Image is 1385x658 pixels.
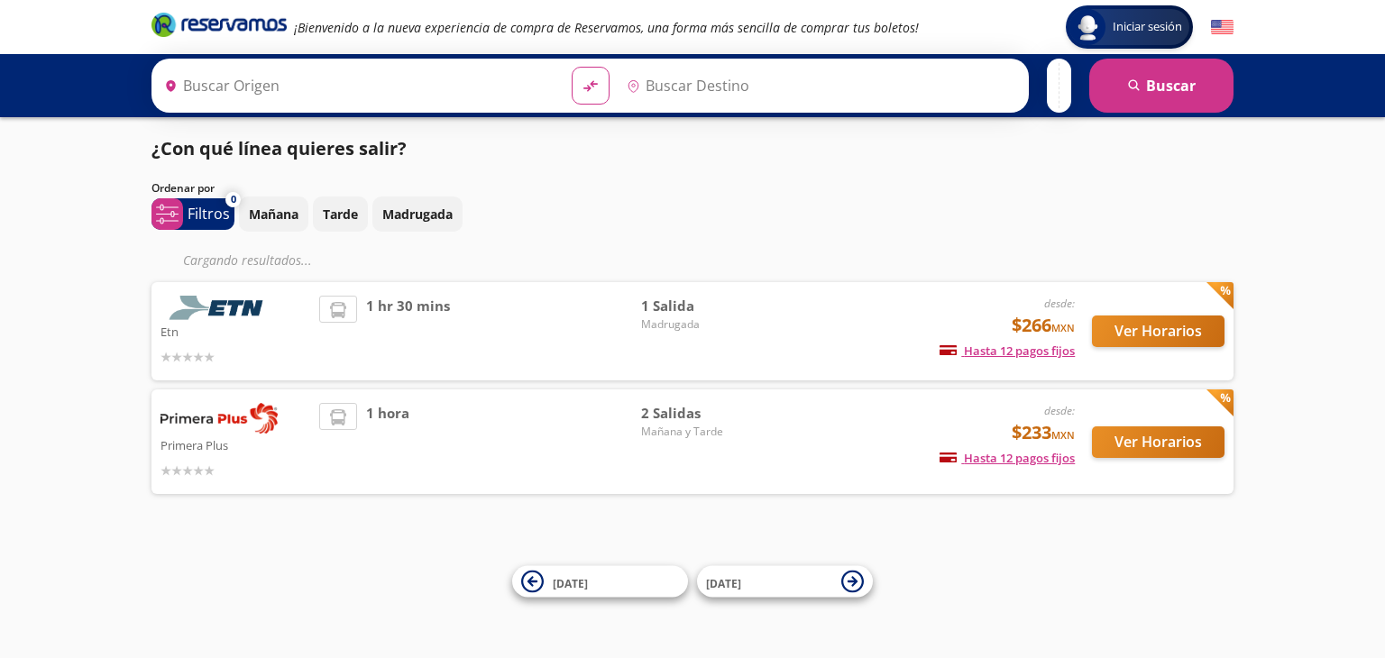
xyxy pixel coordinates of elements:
[188,203,230,224] p: Filtros
[641,296,767,316] span: 1 Salida
[940,343,1075,359] span: Hasta 12 pagos fijos
[323,205,358,224] p: Tarde
[161,403,278,434] img: Primera Plus
[239,196,308,232] button: Mañana
[382,205,453,224] p: Madrugada
[1012,312,1075,339] span: $266
[313,196,368,232] button: Tarde
[1211,16,1234,39] button: English
[1051,428,1075,442] small: MXN
[161,320,310,342] p: Etn
[1051,321,1075,334] small: MXN
[1012,419,1075,446] span: $233
[151,11,287,43] a: Brand Logo
[372,196,463,232] button: Madrugada
[161,434,310,455] p: Primera Plus
[706,575,741,590] span: [DATE]
[619,63,1020,108] input: Buscar Destino
[1105,18,1189,36] span: Iniciar sesión
[641,424,767,440] span: Mañana y Tarde
[1044,403,1075,418] em: desde:
[151,135,407,162] p: ¿Con qué línea quieres salir?
[151,198,234,230] button: 0Filtros
[366,296,450,367] span: 1 hr 30 mins
[641,403,767,424] span: 2 Salidas
[1092,426,1224,458] button: Ver Horarios
[151,11,287,38] i: Brand Logo
[697,566,873,598] button: [DATE]
[249,205,298,224] p: Mañana
[294,19,919,36] em: ¡Bienvenido a la nueva experiencia de compra de Reservamos, una forma más sencilla de comprar tus...
[161,296,278,320] img: Etn
[157,63,557,108] input: Buscar Origen
[940,450,1075,466] span: Hasta 12 pagos fijos
[183,251,312,269] em: Cargando resultados ...
[1092,315,1224,347] button: Ver Horarios
[231,192,236,207] span: 0
[366,403,409,480] span: 1 hora
[641,316,767,333] span: Madrugada
[553,575,588,590] span: [DATE]
[151,180,215,196] p: Ordenar por
[1044,296,1075,311] em: desde:
[1089,59,1234,113] button: Buscar
[512,566,688,598] button: [DATE]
